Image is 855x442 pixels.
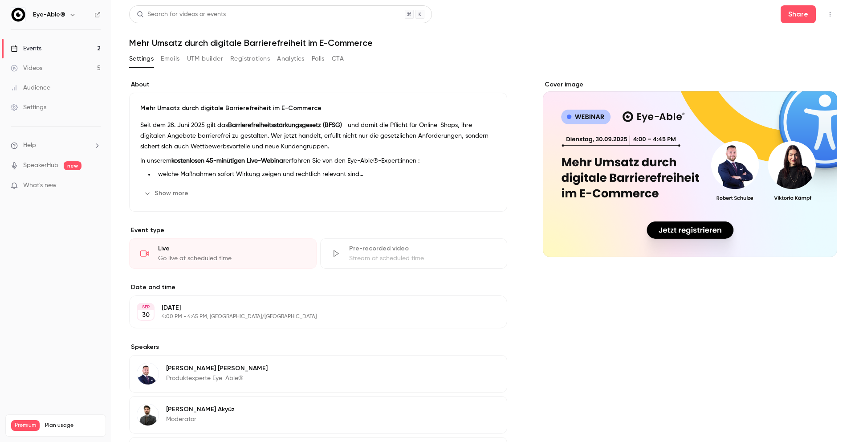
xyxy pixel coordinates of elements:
button: Analytics [277,52,305,66]
img: Eye-Able® [11,8,25,22]
h1: Mehr Umsatz durch digitale Barrierefreiheit im E-Commerce [129,37,837,48]
button: Polls [312,52,325,66]
img: Robert Schulze [137,363,159,385]
p: [PERSON_NAME] [PERSON_NAME] [166,364,268,373]
span: Premium [11,420,40,431]
img: Dominik Akyüz [137,404,159,426]
span: new [64,161,81,170]
section: Cover image [543,80,837,257]
p: Produktexperte Eye-Able® [166,374,268,383]
label: About [129,80,507,89]
button: Share [781,5,816,23]
li: welche Maßnahmen sofort Wirkung zeigen und rechtlich relevant sind [155,170,496,179]
label: Date and time [129,283,507,292]
div: SEP [138,304,154,310]
span: Plan usage [45,422,100,429]
a: SpeakerHub [23,161,58,170]
p: Event type [129,226,507,235]
p: Moderator [166,415,235,424]
label: Speakers [129,343,507,352]
h6: Eye-Able® [33,10,65,19]
strong: Barrierefreiheitsstärkungsgesetz (BFSG) [228,122,342,128]
div: Search for videos or events [137,10,226,19]
button: Emails [161,52,179,66]
div: Audience [11,83,50,92]
p: 30 [142,311,150,319]
div: Pre-recorded videoStream at scheduled time [320,238,508,269]
p: In unserem erfahren Sie von den Eye-Able®-Expert:innen : [140,156,496,166]
p: Mehr Umsatz durch digitale Barrierefreiheit im E-Commerce [140,104,496,113]
p: 4:00 PM - 4:45 PM, [GEOGRAPHIC_DATA]/[GEOGRAPHIC_DATA] [162,313,460,320]
p: Seit dem 28. Juni 2025 gilt das – und damit die Pflicht für Online-Shops, ihre digitalen Angebote... [140,120,496,152]
button: CTA [332,52,344,66]
div: Live [158,244,305,253]
div: Pre-recorded video [349,244,497,253]
iframe: Noticeable Trigger [90,182,101,190]
div: LiveGo live at scheduled time [129,238,317,269]
div: Stream at scheduled time [349,254,497,263]
div: Events [11,44,41,53]
button: Registrations [230,52,270,66]
div: Settings [11,103,46,112]
div: Robert Schulze[PERSON_NAME] [PERSON_NAME]Produktexperte Eye-Able® [129,355,507,393]
span: Help [23,141,36,150]
strong: kostenlosen 45-minütigen Live-Webinar [171,158,285,164]
li: help-dropdown-opener [11,141,101,150]
div: Go live at scheduled time [158,254,305,263]
button: Settings [129,52,154,66]
div: Videos [11,64,42,73]
p: [DATE] [162,303,460,312]
p: [PERSON_NAME] Akyüz [166,405,235,414]
span: What's new [23,181,57,190]
button: UTM builder [187,52,223,66]
div: Dominik Akyüz[PERSON_NAME] AkyüzModerator [129,396,507,434]
button: Show more [140,186,194,201]
label: Cover image [543,80,837,89]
